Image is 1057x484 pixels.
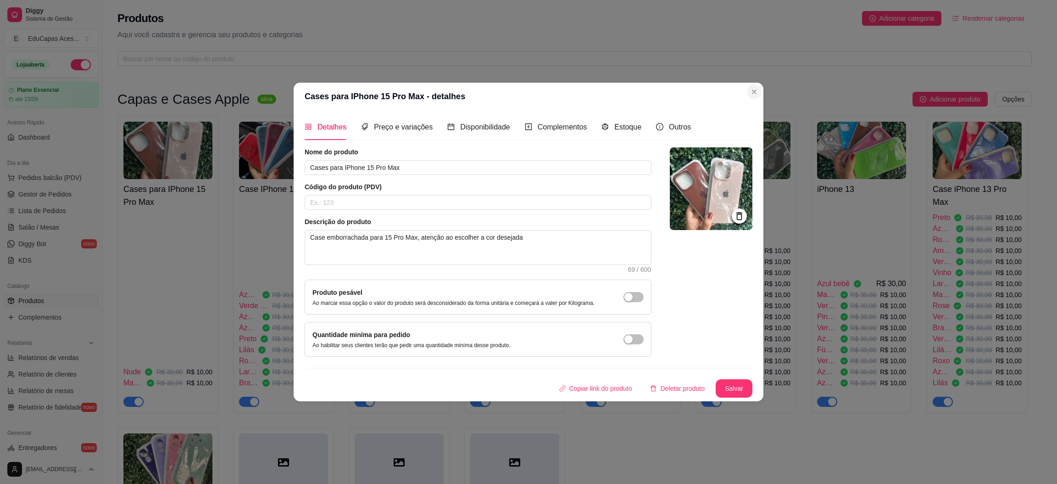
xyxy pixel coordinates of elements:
textarea: Case emborrachada para 15 Pro Max, atenção ao escolher a cor desejada [305,231,651,265]
label: Quantidade miníma para pedido [312,331,410,338]
span: Outros [669,123,691,131]
span: Disponibilidade [460,123,510,131]
span: Preço e variações [374,123,433,131]
span: code-sandbox [601,123,609,130]
img: logo da loja [670,147,752,230]
span: plus-square [525,123,532,130]
span: appstore [305,123,312,130]
button: Close [747,84,762,99]
p: Ao habilitar seus clientes terão que pedir uma quantidade miníma desse produto. [312,342,511,349]
article: Nome do produto [305,147,651,157]
span: delete [650,385,656,392]
input: Ex.: 123 [305,195,651,210]
span: tags [361,123,368,130]
span: Detalhes [317,123,346,131]
span: calendar [447,123,455,130]
header: Cases para IPhone 15 Pro Max - detalhes [294,83,763,110]
span: info-circle [656,123,663,130]
article: Descrição do produto [305,217,651,226]
button: deleteDeletar produto [643,379,712,398]
label: Produto pesável [312,289,362,296]
span: Estoque [614,123,641,131]
p: Ao marcar essa opção o valor do produto será desconsiderado da forma unitária e começará a valer ... [312,299,595,307]
button: Copiar link do produto [552,379,640,398]
span: Complementos [538,123,587,131]
input: Ex.: Hamburguer de costela [305,160,651,175]
article: Código do produto (PDV) [305,182,651,191]
button: Salvar [716,379,752,398]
